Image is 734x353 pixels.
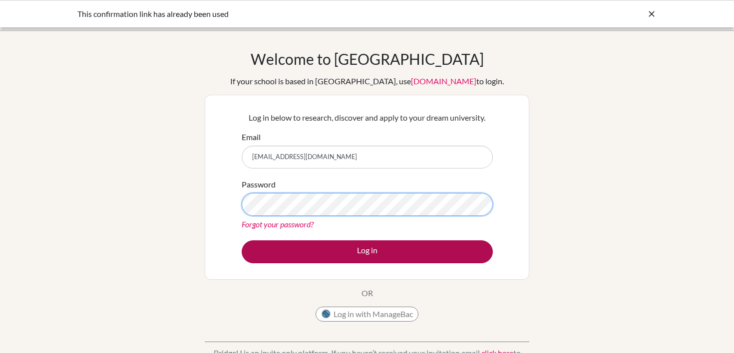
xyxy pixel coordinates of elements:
[242,219,314,229] a: Forgot your password?
[242,240,493,263] button: Log in
[77,8,507,20] div: This confirmation link has already been used
[316,307,418,322] button: Log in with ManageBac
[362,287,373,299] p: OR
[242,131,261,143] label: Email
[251,50,484,68] h1: Welcome to [GEOGRAPHIC_DATA]
[411,76,476,86] a: [DOMAIN_NAME]
[230,75,504,87] div: If your school is based in [GEOGRAPHIC_DATA], use to login.
[242,178,276,190] label: Password
[242,112,493,124] p: Log in below to research, discover and apply to your dream university.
